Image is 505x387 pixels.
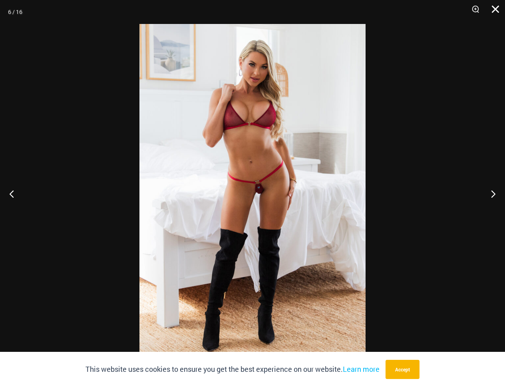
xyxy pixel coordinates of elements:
[386,360,420,379] button: Accept
[139,24,366,363] img: Guilty Pleasures Red 1045 Bra 689 Micro 01
[8,6,22,18] div: 6 / 16
[343,364,380,374] a: Learn more
[475,174,505,214] button: Next
[85,363,380,375] p: This website uses cookies to ensure you get the best experience on our website.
